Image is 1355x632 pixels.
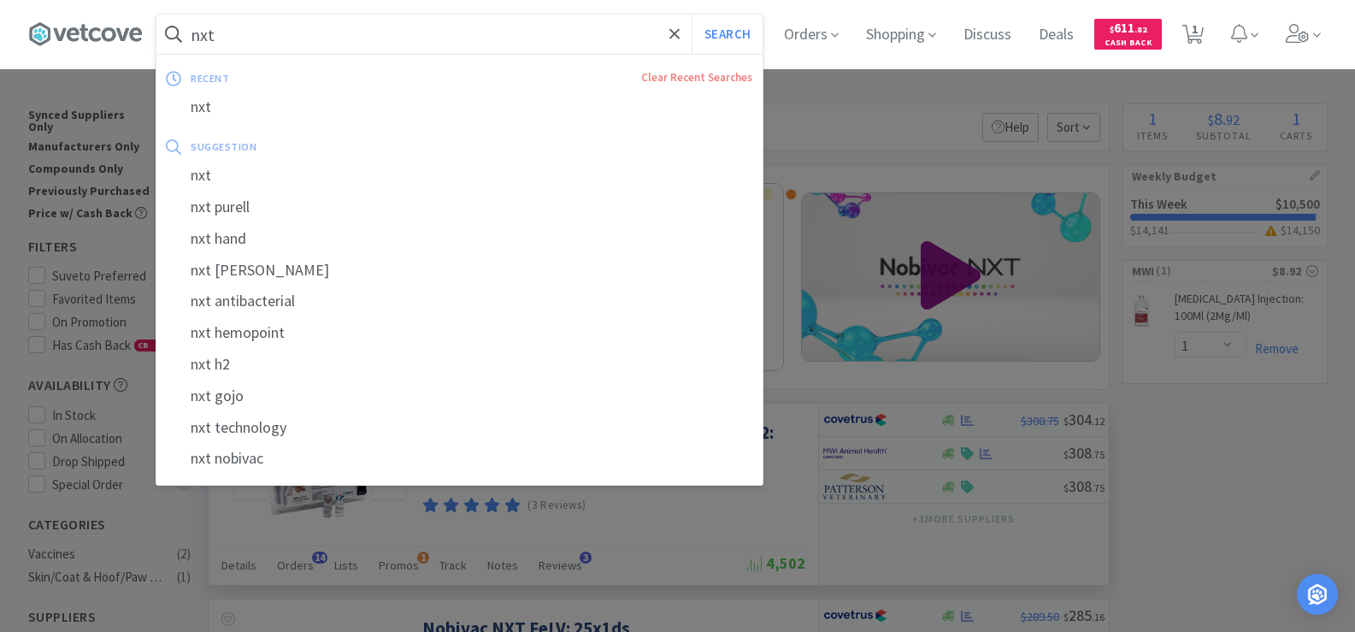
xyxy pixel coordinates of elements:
[156,92,763,123] div: nxt
[191,65,435,92] div: recent
[191,133,504,160] div: suggestion
[156,349,763,381] div: nxt h2
[156,443,763,475] div: nxt nobivac
[692,15,763,54] button: Search
[156,412,763,444] div: nxt technology
[1110,20,1147,36] span: 611
[156,286,763,317] div: nxt antibacterial
[641,70,752,85] a: Clear Recent Searches
[156,15,763,54] input: Search by item, sku, manufacturer, ingredient, size...
[1032,27,1081,43] a: Deals
[1105,38,1152,50] span: Cash Back
[156,255,763,286] div: nxt [PERSON_NAME]
[957,27,1018,43] a: Discuss
[156,160,763,192] div: nxt
[1134,24,1147,35] span: . 82
[1110,24,1114,35] span: $
[1094,11,1162,57] a: $611.82Cash Back
[156,192,763,223] div: nxt purell
[156,317,763,349] div: nxt hemopoint
[156,381,763,412] div: nxt gojo
[1175,29,1211,44] a: 1
[1297,574,1338,615] div: Open Intercom Messenger
[156,223,763,255] div: nxt hand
